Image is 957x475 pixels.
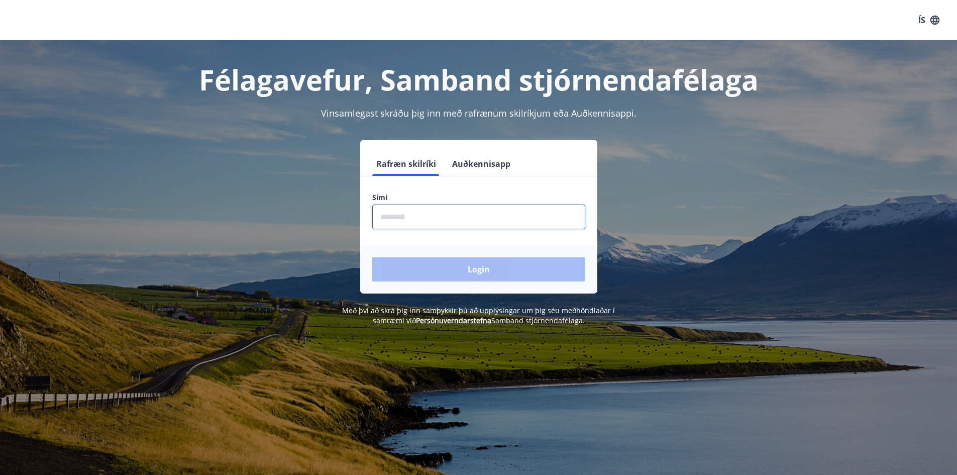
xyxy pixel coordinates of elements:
span: Með því að skrá þig inn samþykkir þú að upplýsingar um þig séu meðhöndlaðar í samræmi við Samband... [342,306,615,325]
span: Vinsamlegast skráðu þig inn með rafrænum skilríkjum eða Auðkennisappi. [321,107,636,119]
a: Persónuverndarstefna [416,316,491,325]
button: Rafræn skilríki [372,152,440,176]
label: Sími [372,193,585,203]
button: ÍS [913,11,945,29]
h1: Félagavefur, Samband stjórnendafélaga [129,60,828,99]
button: Auðkennisapp [448,152,514,176]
